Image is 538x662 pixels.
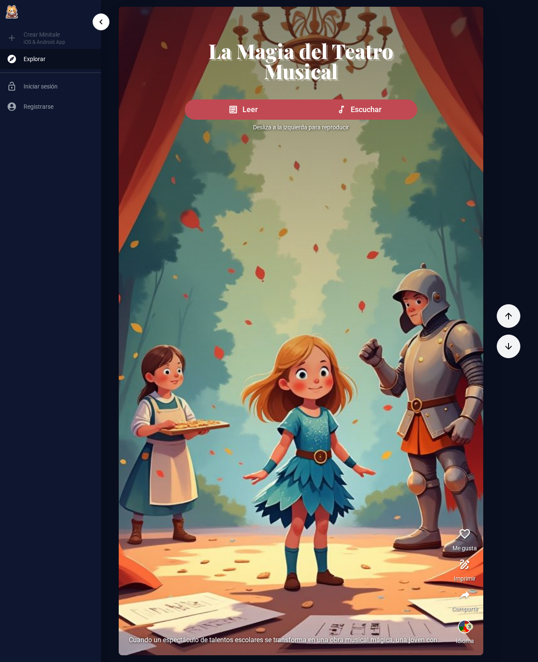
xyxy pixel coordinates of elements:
span: Iniciar sesión [24,82,94,91]
span: Leer [243,104,258,115]
p: Imprimir [454,574,476,583]
span: Explorar [24,55,94,63]
span: Registrarse [24,102,94,111]
button: Leer [185,99,301,120]
span: Escuchar [351,104,381,115]
p: Compartir [452,605,478,613]
p: Desliza a la izquierda para reproducir [185,123,417,131]
p: Idioma [456,637,474,645]
div: Cuando un espectáculo de talentos escolares se transforma en una obra musical mágica, una joven c... [129,635,450,645]
button: sidebar toggle [93,13,109,30]
div: 3 [466,623,473,630]
h1: La Magia del Teatro Musical [185,40,417,81]
p: Me gusta [453,544,477,552]
button: 3 [455,616,475,637]
button: Escuchar [301,99,417,120]
img: Minitale [3,3,20,20]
